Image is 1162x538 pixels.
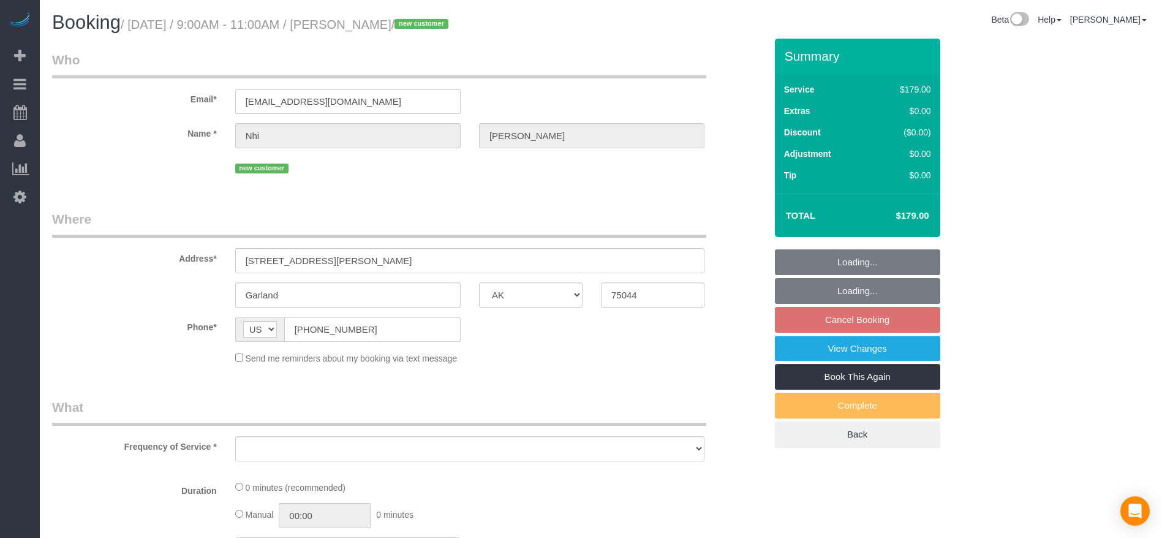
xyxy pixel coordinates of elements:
[246,510,274,520] span: Manual
[43,123,226,140] label: Name *
[7,12,32,29] img: Automaid Logo
[284,317,461,342] input: Phone*
[786,210,816,221] strong: Total
[121,18,452,31] small: / [DATE] / 9:00AM - 11:00AM / [PERSON_NAME]
[1070,15,1147,25] a: [PERSON_NAME]
[784,126,821,138] label: Discount
[43,436,226,453] label: Frequency of Service *
[1009,12,1029,28] img: New interface
[874,126,931,138] div: ($0.00)
[784,148,831,160] label: Adjustment
[784,83,815,96] label: Service
[43,248,226,265] label: Address*
[784,105,810,117] label: Extras
[376,510,413,520] span: 0 minutes
[775,364,940,390] a: Book This Again
[43,89,226,105] label: Email*
[246,354,458,363] span: Send me reminders about my booking via text message
[52,210,706,238] legend: Where
[246,483,345,493] span: 0 minutes (recommended)
[775,422,940,447] a: Back
[52,12,121,33] span: Booking
[235,89,461,114] input: Email*
[784,169,797,181] label: Tip
[235,282,461,308] input: City*
[43,480,226,497] label: Duration
[235,164,289,173] span: new customer
[1038,15,1062,25] a: Help
[991,15,1029,25] a: Beta
[874,169,931,181] div: $0.00
[874,83,931,96] div: $179.00
[391,18,452,31] span: /
[43,317,226,333] label: Phone*
[1120,496,1150,526] div: Open Intercom Messenger
[235,123,461,148] input: First Name*
[785,49,934,63] h3: Summary
[601,282,704,308] input: Zip Code*
[52,398,706,426] legend: What
[775,336,940,362] a: View Changes
[394,19,448,29] span: new customer
[874,105,931,117] div: $0.00
[874,148,931,160] div: $0.00
[479,123,704,148] input: Last Name*
[859,211,929,221] h4: $179.00
[52,51,706,78] legend: Who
